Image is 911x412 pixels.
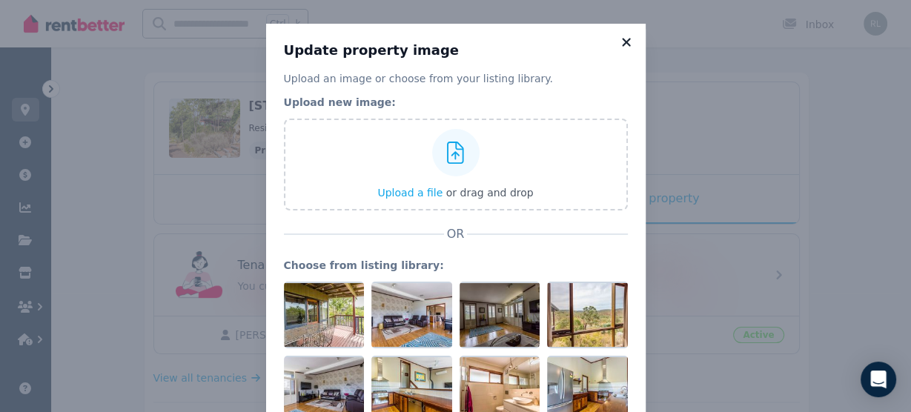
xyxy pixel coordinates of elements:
[284,41,628,59] h3: Update property image
[377,185,533,200] button: Upload a file or drag and drop
[861,362,896,397] div: Open Intercom Messenger
[377,187,443,199] span: Upload a file
[284,71,628,86] p: Upload an image or choose from your listing library.
[446,187,534,199] span: or drag and drop
[444,225,468,243] span: OR
[284,95,628,110] legend: Upload new image:
[284,258,628,273] legend: Choose from listing library:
